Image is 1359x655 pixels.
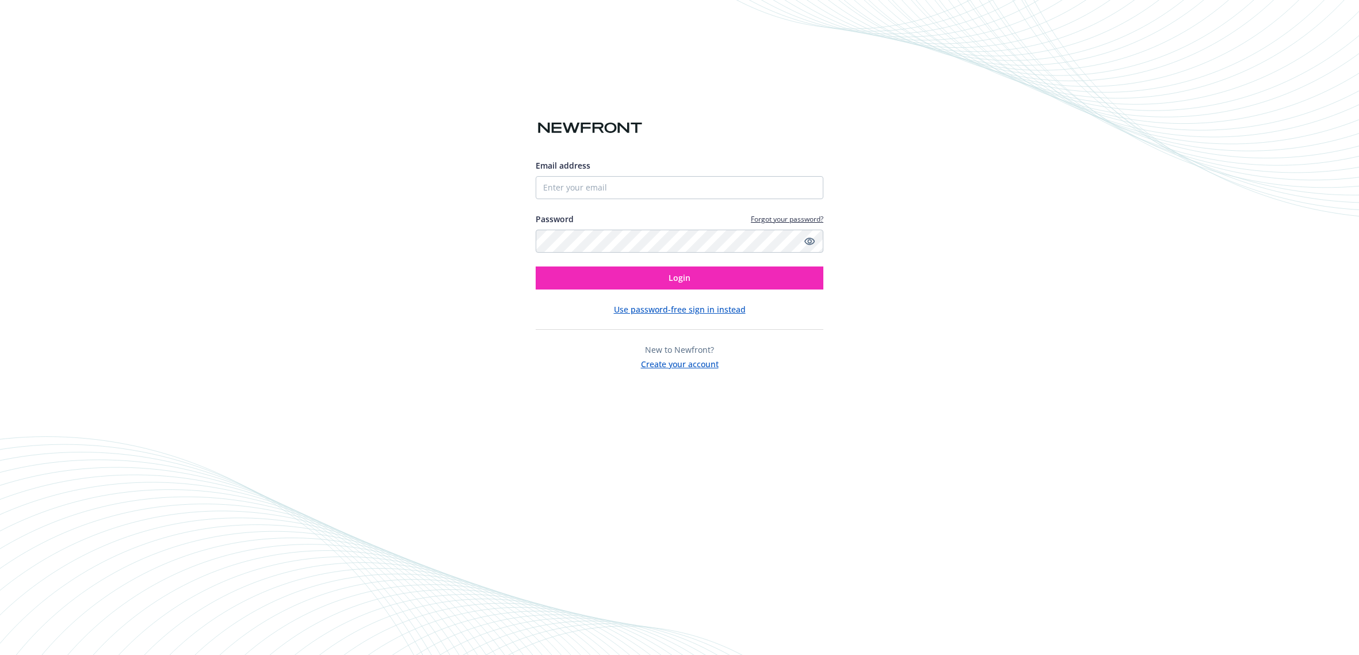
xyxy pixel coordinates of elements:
[536,266,823,290] button: Login
[536,213,574,225] label: Password
[645,344,714,355] span: New to Newfront?
[803,234,816,248] a: Show password
[614,303,746,315] button: Use password-free sign in instead
[536,118,644,138] img: Newfront logo
[641,356,719,370] button: Create your account
[669,272,690,283] span: Login
[536,230,823,253] input: Enter your password
[751,214,823,224] a: Forgot your password?
[536,160,590,171] span: Email address
[536,176,823,199] input: Enter your email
